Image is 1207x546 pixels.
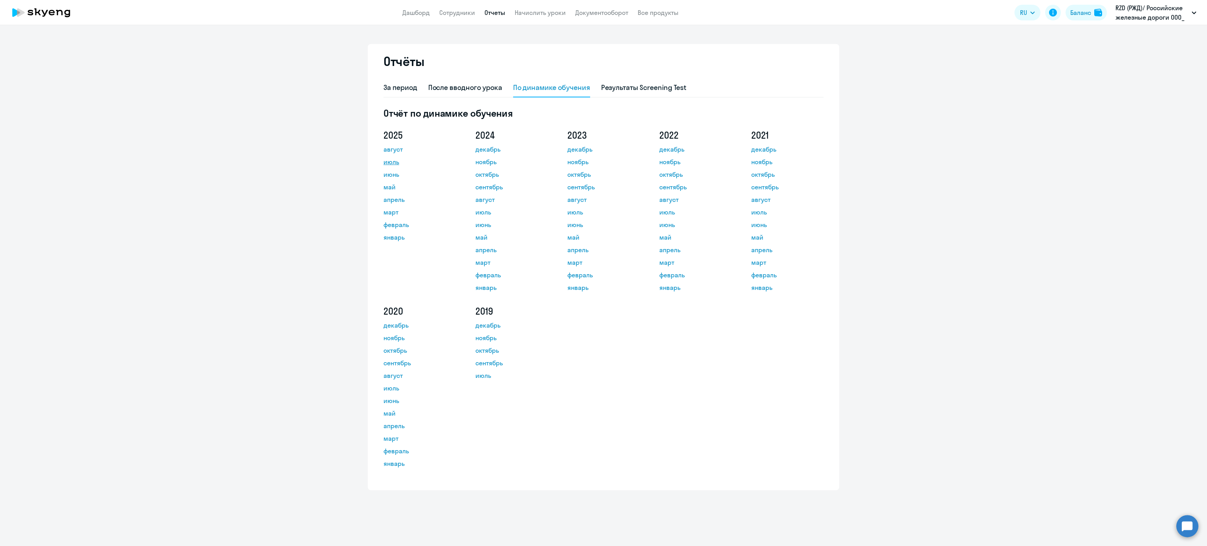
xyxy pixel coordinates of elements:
[383,321,454,330] a: декабрь
[567,270,638,280] a: февраль
[475,233,546,242] a: май
[428,82,502,93] div: После вводного урока
[475,195,546,204] a: август
[659,182,730,192] a: сентябрь
[638,9,679,16] a: Все продукты
[383,195,454,204] a: апрель
[751,170,822,179] a: октябрь
[751,245,822,255] a: апрель
[475,157,546,167] a: ноябрь
[475,270,546,280] a: февраль
[383,145,454,154] a: август
[475,258,546,267] a: март
[475,321,546,330] a: декабрь
[659,157,730,167] a: ноябрь
[567,157,638,167] a: ноябрь
[751,145,822,154] a: декабрь
[475,333,546,343] a: ноябрь
[513,82,590,93] div: По динамике обучения
[659,220,730,229] a: июнь
[567,195,638,204] a: август
[383,157,454,167] a: июль
[475,170,546,179] a: октябрь
[383,305,454,317] h5: 2020
[383,220,454,229] a: февраль
[383,207,454,217] a: март
[383,346,454,355] a: октябрь
[475,283,546,292] a: январь
[567,129,638,141] h5: 2023
[567,207,638,217] a: июль
[383,446,454,456] a: февраль
[659,233,730,242] a: май
[659,195,730,204] a: август
[484,9,505,16] a: Отчеты
[383,459,454,468] a: январь
[659,129,730,141] h5: 2022
[383,396,454,405] a: июнь
[515,9,566,16] a: Начислить уроки
[751,220,822,229] a: июнь
[751,195,822,204] a: август
[383,107,824,119] h5: Отчёт по динамике обучения
[1020,8,1027,17] span: RU
[751,283,822,292] a: январь
[751,182,822,192] a: сентябрь
[383,358,454,368] a: сентябрь
[1094,9,1102,16] img: balance
[1112,3,1200,22] button: RZD (РЖД)/ Российские железные дороги ООО_ KAM, КОРПОРАТИВНЫЙ УНИВЕРСИТЕТ РЖД АНО ДПО
[575,9,628,16] a: Документооборот
[475,129,546,141] h5: 2024
[751,129,822,141] h5: 2021
[383,421,454,431] a: апрель
[659,258,730,267] a: март
[659,270,730,280] a: февраль
[751,270,822,280] a: февраль
[567,145,638,154] a: декабрь
[567,258,638,267] a: март
[475,145,546,154] a: декабрь
[475,182,546,192] a: сентябрь
[1070,8,1091,17] div: Баланс
[475,245,546,255] a: апрель
[659,207,730,217] a: июль
[567,220,638,229] a: июнь
[475,358,546,368] a: сентябрь
[1014,5,1040,20] button: RU
[383,53,424,69] h2: Отчёты
[383,371,454,380] a: август
[475,220,546,229] a: июнь
[475,305,546,317] h5: 2019
[383,129,454,141] h5: 2025
[475,207,546,217] a: июль
[659,245,730,255] a: апрель
[659,145,730,154] a: декабрь
[567,245,638,255] a: апрель
[383,170,454,179] a: июнь
[601,82,687,93] div: Результаты Screening Test
[475,346,546,355] a: октябрь
[751,258,822,267] a: март
[567,233,638,242] a: май
[383,182,454,192] a: май
[1115,3,1189,22] p: RZD (РЖД)/ Российские железные дороги ООО_ KAM, КОРПОРАТИВНЫЙ УНИВЕРСИТЕТ РЖД АНО ДПО
[383,383,454,393] a: июль
[439,9,475,16] a: Сотрудники
[383,434,454,443] a: март
[659,170,730,179] a: октябрь
[751,207,822,217] a: июль
[383,233,454,242] a: январь
[567,170,638,179] a: октябрь
[751,157,822,167] a: ноябрь
[751,233,822,242] a: май
[1066,5,1107,20] button: Балансbalance
[383,409,454,418] a: май
[659,283,730,292] a: январь
[402,9,430,16] a: Дашборд
[567,182,638,192] a: сентябрь
[383,333,454,343] a: ноябрь
[475,371,546,380] a: июль
[567,283,638,292] a: январь
[383,82,417,93] div: За период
